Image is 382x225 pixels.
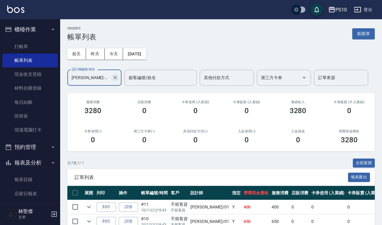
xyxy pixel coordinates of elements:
[352,4,375,15] button: 登出
[331,129,368,133] h2: 營業現金應收
[310,186,346,200] th: 卡券使用 (入業績)
[171,216,188,222] div: 不留客資
[193,136,198,144] h3: 0
[2,173,58,186] a: 報表目錄
[67,160,84,166] p: 共 7 筆, 1 / 1
[126,100,162,104] h2: 店販消費
[270,200,290,214] td: 400
[171,208,188,213] p: 不留客資
[5,208,17,220] img: Person
[348,174,370,180] a: 報表匯出
[67,26,96,30] h2: ORDERS
[189,186,230,200] th: 設計師
[75,129,111,133] h2: 卡券使用(-)
[242,200,270,214] td: 400
[142,106,146,115] h3: 0
[85,106,101,115] h3: 3280
[119,202,138,212] a: 詳情
[231,186,242,200] th: 指定
[117,186,140,200] th: 操作
[142,136,146,144] h3: 0
[279,100,316,104] h2: 業績收入
[86,48,105,60] button: 昨天
[242,186,270,200] th: 營業現金應收
[2,40,58,54] a: 打帳單
[67,48,86,60] button: 前天
[353,159,375,168] button: 全部展開
[331,100,368,104] h2: 卡券販賣 (不入業績)
[290,106,307,115] h3: 3280
[270,186,290,200] th: 服務消費
[140,200,169,214] td: #11
[2,109,58,123] a: 排班表
[75,100,111,104] h3: 服務消費
[352,28,375,39] button: 新開單
[348,173,370,182] button: 報表匯出
[123,48,146,60] button: [DATE]
[2,22,58,37] button: 櫃檯作業
[341,136,358,144] h3: 3280
[140,186,169,200] th: 帳單編號/時間
[335,6,347,14] div: PS10
[177,100,214,104] h2: 卡券使用 (入業績)
[290,186,310,200] th: 店販消費
[83,186,95,200] th: 展開
[7,5,24,13] img: Logo
[245,106,249,115] h3: 0
[126,129,162,133] h2: 第三方卡券(-)
[95,186,117,200] th: 列印
[2,123,58,137] a: 現場電腦打卡
[169,186,189,200] th: 客戶
[97,202,116,212] button: 列印
[67,33,96,41] h3: 帳單列表
[171,201,188,208] div: 不留客資
[352,31,375,36] a: 新開單
[105,48,123,60] button: 今天
[326,4,349,16] button: PS10
[2,201,58,214] a: 互助日報表
[228,129,265,133] h2: 入金使用(-)
[111,73,119,82] button: Clear
[231,200,242,214] td: Y
[141,208,168,213] p: 10/11 (六) 19:43
[189,200,230,214] td: [PERSON_NAME] /01
[85,202,94,211] button: expand row
[91,136,95,144] h3: 0
[279,129,316,133] h2: 入金儲值
[296,136,300,144] h3: 0
[2,67,58,81] a: 現金收支登錄
[2,139,58,155] button: 預約管理
[18,214,49,220] p: 主管
[72,67,95,72] label: 設計師編號/姓名
[290,200,310,214] td: 0
[310,200,346,214] td: 0
[2,81,58,95] a: 材料自購登錄
[177,129,214,133] h2: 其他付款方式(-)
[2,187,58,201] a: 店家日報表
[2,155,58,171] button: 報表及分析
[311,4,323,16] button: save
[193,106,198,115] h3: 0
[2,54,58,67] a: 帳單列表
[18,208,49,214] h5: 林聖傑
[347,106,351,115] h3: 0
[75,174,348,180] span: 訂單列表
[299,73,309,82] button: Open
[2,95,58,109] a: 每日結帳
[228,100,265,104] h2: 卡券販賣 (入業績)
[245,136,249,144] h3: 0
